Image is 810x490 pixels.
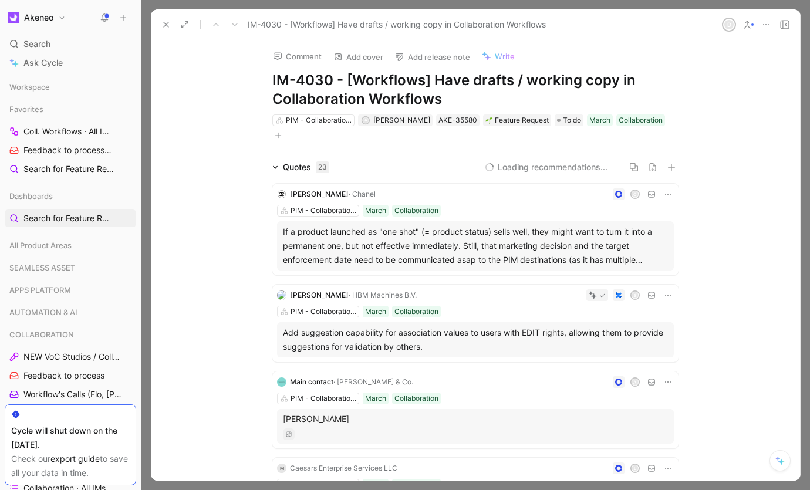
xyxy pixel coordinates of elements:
div: Dashboards [5,187,136,205]
div: Cycle will shut down on the [DATE]. [11,424,130,452]
span: Feedback to process [23,144,115,157]
a: Coll. Workflows · All IMs [5,123,136,140]
a: Feedback to process [5,367,136,384]
div: PIM - Collaboration Workflows [291,205,356,217]
div: L [632,465,639,472]
div: Quotes23 [268,160,334,174]
div: A [362,117,369,123]
a: Feedback to processCOLLABORATION [5,141,136,159]
div: March [365,306,386,317]
span: SEAMLESS ASSET [9,262,75,273]
span: APPS PLATFORM [9,284,71,296]
span: IM-4030 - [Workflows] Have drafts / working copy in Collaboration Workflows [248,18,546,32]
button: Write [477,48,520,65]
div: Quotes [283,160,329,174]
span: Main contact [290,377,333,386]
div: Collaboration [619,114,663,126]
img: logo [277,290,286,300]
div: COLLABORATION [5,326,136,343]
img: 🌱 [485,117,492,124]
div: 🌱Feature Request [483,114,551,126]
div: PIM - Collaboration Workflows [291,393,356,404]
div: Caesars Enterprise Services LLC [290,462,397,474]
div: DashboardsSearch for Feature Requests [5,187,136,227]
div: PIM - Collaboration Workflows [286,114,352,126]
img: logo [277,190,286,199]
div: SEAMLESS ASSET [5,259,136,280]
span: [PERSON_NAME] [290,190,349,198]
div: M [277,464,286,473]
span: Search for Feature Requests [23,212,111,224]
div: All Product Areas [5,236,136,254]
div: Feature Request [485,114,549,126]
a: Workflow's Calls (Flo, [PERSON_NAME], [PERSON_NAME]) [5,386,136,403]
div: Collaboration [394,205,438,217]
div: Check our to save all your data in time. [11,452,130,480]
div: PIM - Collaboration Workflows [291,306,356,317]
span: COLLABORATION [9,329,74,340]
div: D [723,19,735,31]
div: Add suggestion capability for association values to users with EDIT rights, allowing them to prov... [283,326,668,354]
button: Loading recommendations... [485,160,607,174]
div: All Product Areas [5,236,136,258]
div: 23 [316,161,329,173]
a: export guide [50,454,100,464]
span: [PERSON_NAME] [373,116,430,124]
div: AUTOMATION & AI [5,303,136,321]
span: Search [23,37,50,51]
div: Collaboration [394,393,438,404]
span: To do [563,114,581,126]
span: Coll. Workflows · All IMs [23,126,116,138]
span: · HBM Machines B.V. [349,290,417,299]
span: Favorites [9,103,43,115]
h1: IM-4030 - [Workflows] Have drafts / working copy in Collaboration Workflows [272,71,679,109]
p: [PERSON_NAME] [283,413,668,425]
span: Workflow's Calls (Flo, [PERSON_NAME], [PERSON_NAME]) [23,388,126,400]
span: Write [495,51,515,62]
div: C [632,191,639,198]
span: Ask Cycle [23,56,63,70]
button: Add release note [390,49,475,65]
button: AkeneoAkeneo [5,9,69,26]
img: logo [277,377,286,387]
img: Akeneo [8,12,19,23]
div: APPS PLATFORM [5,281,136,302]
div: S [632,292,639,299]
button: Add cover [328,49,389,65]
div: March [589,114,610,126]
div: Favorites [5,100,136,118]
span: [PERSON_NAME] [290,290,349,299]
span: Workspace [9,81,50,93]
div: A [632,379,639,386]
div: To do [555,114,583,126]
span: Feedback to process [23,370,104,381]
a: Search for Feature Requests [5,160,136,178]
div: March [365,205,386,217]
div: Workspace [5,78,136,96]
div: AUTOMATION & AI [5,303,136,325]
span: · [PERSON_NAME] & Co. [333,377,413,386]
div: March [365,393,386,404]
a: Search for Feature Requests [5,209,136,227]
span: · Chanel [349,190,376,198]
button: Comment [268,48,327,65]
span: Search for Feature Requests [23,163,116,175]
span: NEW VoC Studios / Collaboration [23,351,122,363]
div: Search [5,35,136,53]
div: APPS PLATFORM [5,281,136,299]
span: AUTOMATION & AI [9,306,77,318]
div: Collaboration [394,306,438,317]
span: Dashboards [9,190,53,202]
div: SEAMLESS ASSET [5,259,136,276]
div: AKE-35580 [438,114,477,126]
span: All Product Areas [9,239,72,251]
a: NEW VoC Studios / Collaboration [5,348,136,366]
h1: Akeneo [24,12,53,23]
div: If a product launched as "one shot" (= product status) sells well, they might want to turn it int... [283,225,668,267]
a: Ask Cycle [5,54,136,72]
